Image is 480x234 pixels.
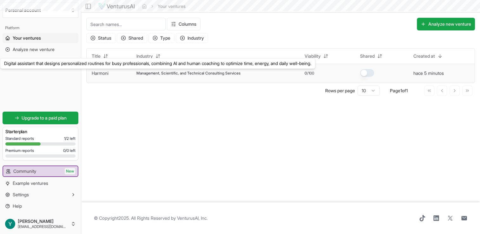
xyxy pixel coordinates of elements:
a: Example ventures [3,178,78,188]
a: Help [3,201,78,211]
span: Upgrade to a paid plan [22,115,67,121]
span: Shared [360,53,375,59]
span: 1 / 2 left [64,136,76,141]
a: Upgrade to a paid plan [3,112,78,124]
button: Industry [176,33,208,43]
img: ACg8ocLWvpEB-dQLibkiTGIv9_UFv3tkeSAllJhKVXmxzfCBjDxGPg=s96-c [5,219,15,229]
span: © Copyright 2025 . All Rights Reserved by . [94,215,207,221]
span: 1 [406,88,408,93]
input: Search names... [86,18,166,30]
a: Harmoni [92,70,108,76]
button: Columns [167,18,201,30]
span: [EMAIL_ADDRESS][DOMAIN_NAME] [18,224,68,229]
a: CommunityNew [3,166,78,176]
button: Industry [133,51,164,61]
a: Analyze new venture [3,44,78,55]
a: Your ventures [3,33,78,43]
span: Your ventures [13,35,41,41]
a: VenturusAI, Inc [177,215,207,221]
span: 0 [305,71,307,76]
span: Title [92,53,101,59]
span: New [65,168,75,174]
button: [PERSON_NAME][EMAIL_ADDRESS][DOMAIN_NAME] [3,216,78,231]
span: of [402,88,406,93]
button: Viability [301,51,332,61]
span: 1 [400,88,402,93]
span: 0 / 0 left [63,148,76,153]
button: Created at [410,51,446,61]
span: Premium reports [5,148,34,153]
span: Community [13,168,36,174]
span: Viability [305,53,321,59]
h3: Starter plan [5,128,76,135]
span: Help [13,203,22,209]
button: Shared [117,33,147,43]
span: [PERSON_NAME] [18,218,68,224]
span: Management, Scientific, and Technical Consulting Services [136,71,240,76]
span: Standard reports [5,136,34,141]
button: Settings [3,190,78,200]
button: hace 5 minutos [413,70,444,76]
button: Title [88,51,112,61]
div: Platform [3,23,78,33]
span: Analyze new venture [13,46,55,53]
p: Rows per page [325,88,355,94]
span: Page [390,88,400,93]
span: Example ventures [13,180,48,186]
button: Shared [356,51,386,61]
span: Industry [136,53,153,59]
span: Settings [13,192,29,198]
button: Analyze new venture [417,18,475,30]
p: Digital assistant that designs personalized routines for busy professionals, combining AI and hum... [4,60,311,67]
button: Status [86,33,115,43]
span: Created at [413,53,435,59]
button: Type [148,33,174,43]
span: /100 [307,71,314,76]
